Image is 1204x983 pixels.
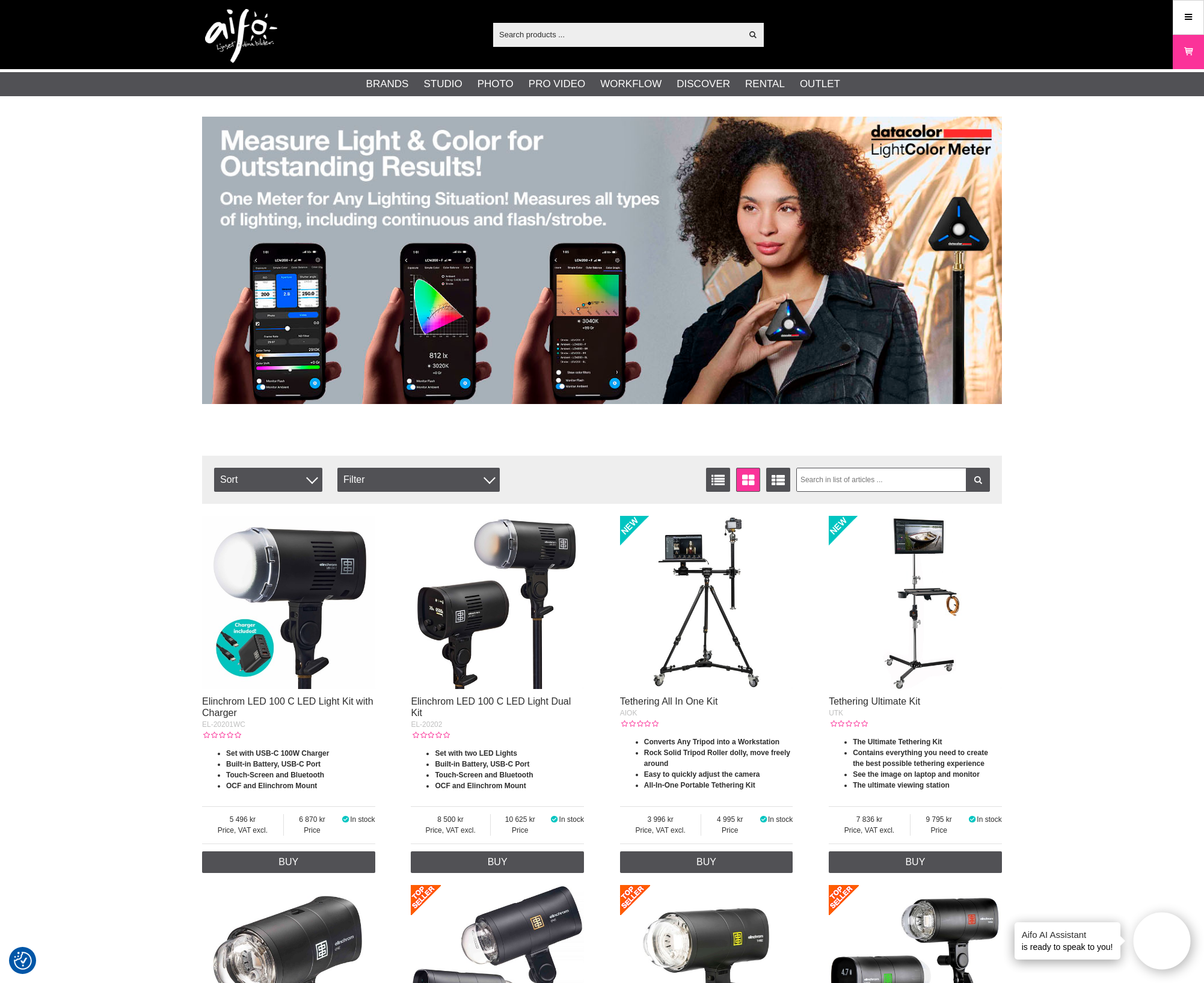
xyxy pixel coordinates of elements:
img: Tethering All In One Kit [620,516,793,689]
a: Photo [478,76,514,92]
i: In stock [550,815,559,824]
a: Elinchrom LED 100 C LED Light Kit with Charger [202,696,373,718]
a: Studio [423,76,462,92]
a: Buy [411,851,584,873]
strong: OCF and Elinchrom Mount [226,782,317,790]
a: Elinchrom LED 100 C LED Light Dual Kit [411,696,571,718]
a: Outlet [800,76,840,92]
span: EL-20202 [411,720,442,729]
input: Search in list of articles ... [796,468,991,492]
span: 10 625 [491,814,550,825]
span: In stock [977,815,1001,824]
strong: Built-in Battery, USB-C Port [435,760,529,768]
span: Price, VAT excl. [202,825,283,836]
strong: Touch-Screen and Bluetooth [435,771,533,779]
strong: See the image on laptop and monitor [853,770,980,779]
img: Ad:005 banner-datac-lcm200-1390x.jpg [202,117,1002,404]
span: Price, VAT excl. [620,825,701,836]
a: Discover [677,76,730,92]
a: Buy [202,851,375,873]
span: In stock [559,815,584,824]
span: EL-20201WC [202,720,245,729]
strong: Set with two LED Lights [435,749,517,758]
a: Brands [366,76,409,92]
strong: OCF and Elinchrom Mount [435,782,526,790]
span: 5 496 [202,814,283,825]
img: Tethering Ultimate Kit [829,516,1002,689]
span: 7 836 [829,814,910,825]
i: In stock [340,815,350,824]
img: Revisit consent button [14,952,32,970]
img: logo.png [205,9,277,63]
a: Extended list [766,468,790,492]
strong: The Ultimate Tethering Kit [853,738,942,746]
a: Buy [620,851,793,873]
strong: All-In-One Portable Tethering Kit [644,781,755,789]
a: Window [736,468,760,492]
a: Filter [966,468,990,492]
h4: Aifo AI Assistant [1022,928,1113,941]
strong: the best possible tethering experience [853,759,984,768]
span: 3 996 [620,814,701,825]
img: Elinchrom LED 100 C LED Light Kit with Charger [202,516,375,689]
div: Customer rating: 0 [411,730,449,741]
span: 4 995 [701,814,758,825]
a: Buy [829,851,1002,873]
span: UTK [829,709,843,717]
strong: Easy to quickly adjust the camera [644,770,760,779]
a: Workflow [600,76,662,92]
strong: Rock Solid Tripod Roller dolly, move freely around [644,749,790,768]
i: In stock [968,815,977,824]
span: 6 870 [284,814,341,825]
span: In stock [768,815,793,824]
a: Tethering All In One Kit [620,696,718,706]
span: Price, VAT excl. [411,825,490,836]
a: Pro Video [529,76,585,92]
span: 9 795 [911,814,968,825]
a: Tethering Ultimate Kit [829,696,920,706]
strong: The ultimate viewing station [853,781,950,789]
div: Customer rating: 0 [620,718,659,729]
span: 8 500 [411,814,490,825]
strong: Converts Any Tripod into a Workstation [644,738,779,746]
div: Customer rating: 0 [202,730,241,741]
strong: Built-in Battery, USB-C Port [226,760,321,768]
input: Search products ... [493,25,742,43]
div: Filter [337,468,500,492]
span: Price, VAT excl. [829,825,910,836]
span: Price [701,825,758,836]
i: In stock [758,815,768,824]
a: List [706,468,730,492]
span: AIOK [620,709,637,717]
span: Sort [214,468,322,492]
button: Consent Preferences [14,950,32,972]
div: is ready to speak to you! [1015,922,1120,960]
div: Customer rating: 0 [829,718,867,729]
strong: Contains everything you need to create [853,749,988,757]
span: Price [911,825,968,836]
img: Elinchrom LED 100 C LED Light Dual Kit [411,516,584,689]
span: Price [284,825,341,836]
span: In stock [350,815,375,824]
span: Price [491,825,550,836]
a: Rental [745,76,785,92]
strong: Set with USB-C 100W Charger [226,749,329,758]
strong: Touch-Screen and Bluetooth [226,771,324,779]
